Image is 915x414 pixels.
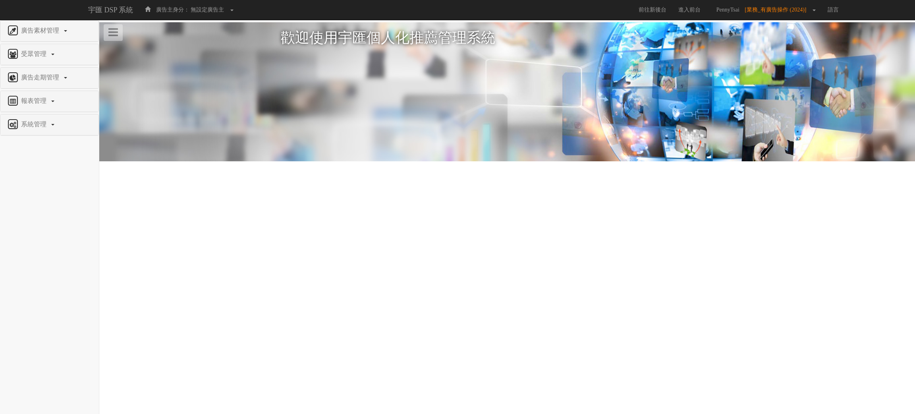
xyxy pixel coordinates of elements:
[712,7,743,13] span: PennyTsai
[19,27,63,34] span: 廣告素材管理
[281,30,734,46] h1: 歡迎使用宇匯個人化推薦管理系統
[191,7,224,13] span: 無設定廣告主
[745,7,810,13] span: [業務_有廣告操作 (2024)]
[6,48,93,61] a: 受眾管理
[156,7,189,13] span: 廣告主身分：
[19,50,50,57] span: 受眾管理
[19,121,50,128] span: 系統管理
[6,95,93,108] a: 報表管理
[6,118,93,131] a: 系統管理
[19,97,50,104] span: 報表管理
[19,74,63,81] span: 廣告走期管理
[6,25,93,37] a: 廣告素材管理
[6,72,93,84] a: 廣告走期管理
